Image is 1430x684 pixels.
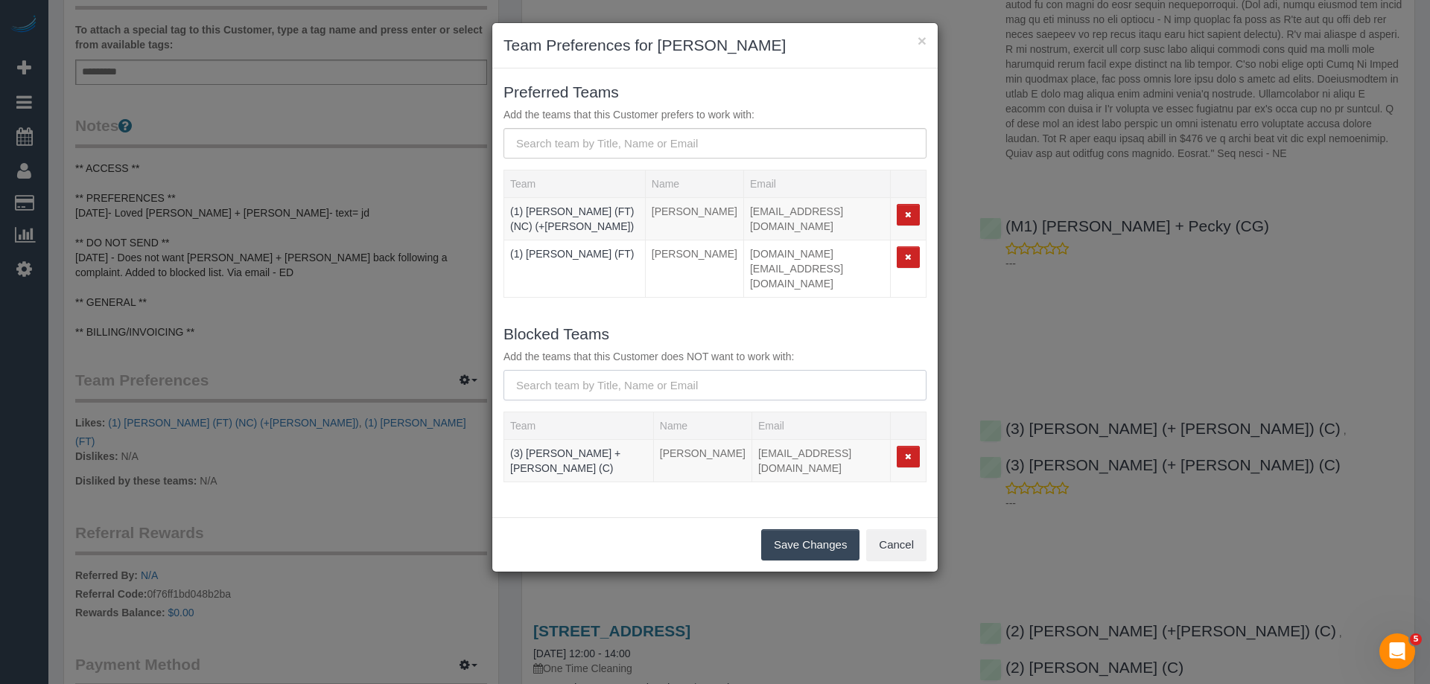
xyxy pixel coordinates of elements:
[918,33,927,48] button: ×
[503,349,927,364] p: Add the teams that this Customer does NOT want to work with:
[504,412,654,440] th: Team
[751,440,890,482] td: Email
[510,248,634,260] a: (1) [PERSON_NAME] (FT)
[743,240,890,298] td: Email
[503,107,927,122] p: Add the teams that this Customer prefers to work with:
[504,240,646,298] td: Team
[1410,633,1422,645] span: 5
[751,412,890,440] th: Email
[504,440,654,482] td: Team
[492,23,938,572] sui-modal: Team Preferences for Lauren Rosewarne
[503,370,927,400] input: Search team by Title, Name or Email
[653,440,751,482] td: Name
[743,198,890,240] td: Email
[504,198,646,240] td: Team
[761,529,859,560] button: Save Changes
[653,412,751,440] th: Name
[503,83,927,100] h3: Preferred Teams
[503,34,927,57] h3: Team Preferences for [PERSON_NAME]
[510,447,620,474] a: (3) [PERSON_NAME] + [PERSON_NAME] (C)
[743,170,890,198] th: Email
[866,529,927,560] button: Cancel
[504,170,646,198] th: Team
[503,128,927,159] input: Search team by Title, Name or Email
[645,198,743,240] td: Name
[645,240,743,298] td: Name
[645,170,743,198] th: Name
[503,325,927,342] h3: Blocked Teams
[510,205,634,232] a: (1) [PERSON_NAME] (FT) (NC) (+[PERSON_NAME])
[1379,633,1415,669] iframe: Intercom live chat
